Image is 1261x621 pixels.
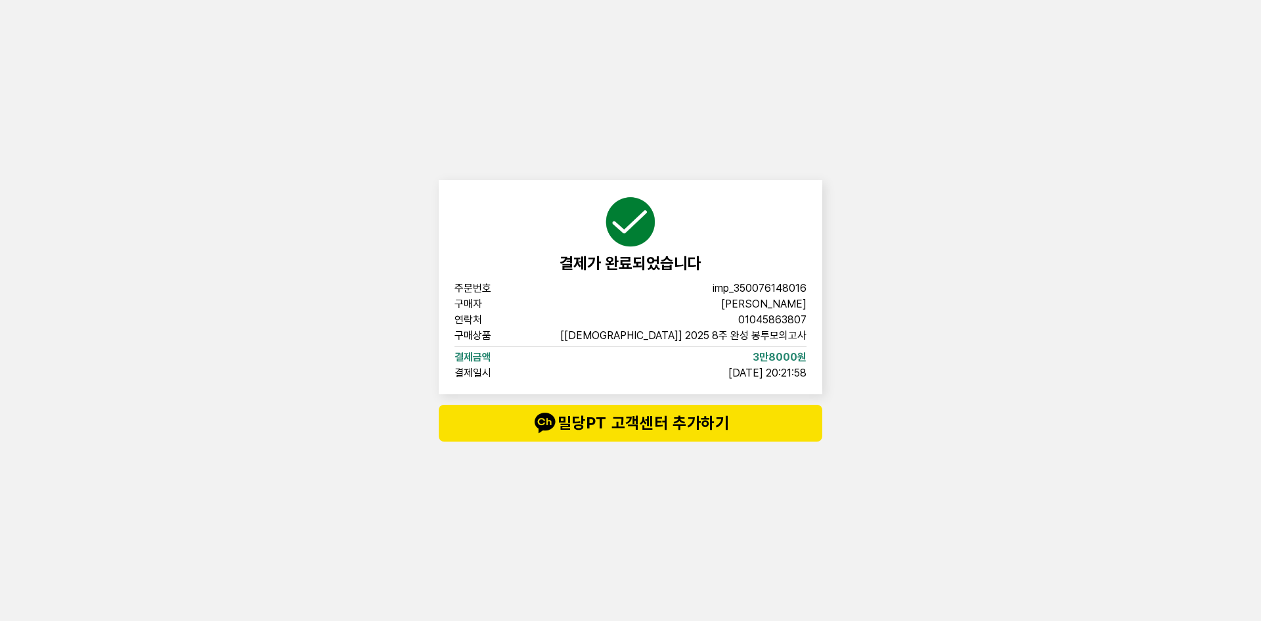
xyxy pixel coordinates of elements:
span: 구매자 [454,299,539,310]
span: [PERSON_NAME] [721,299,807,310]
img: talk [531,410,558,436]
button: talk밀당PT 고객센터 추가하기 [439,405,822,442]
img: succeed [604,196,657,248]
span: [DATE] 20:21:58 [728,368,807,379]
span: 연락처 [454,315,539,325]
span: 밀당PT 고객센터 추가하기 [465,410,796,436]
span: 3만8000원 [753,352,807,363]
span: 결제일시 [454,368,539,379]
span: 구매상품 [454,331,539,341]
span: 결제금액 [454,352,539,363]
span: 01045863807 [738,315,807,325]
span: imp_350076148016 [713,283,807,294]
span: 결제가 완료되었습니다 [560,254,701,273]
span: 주문번호 [454,283,539,294]
span: [[DEMOGRAPHIC_DATA]] 2025 8주 완성 봉투모의고사 [560,331,807,341]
